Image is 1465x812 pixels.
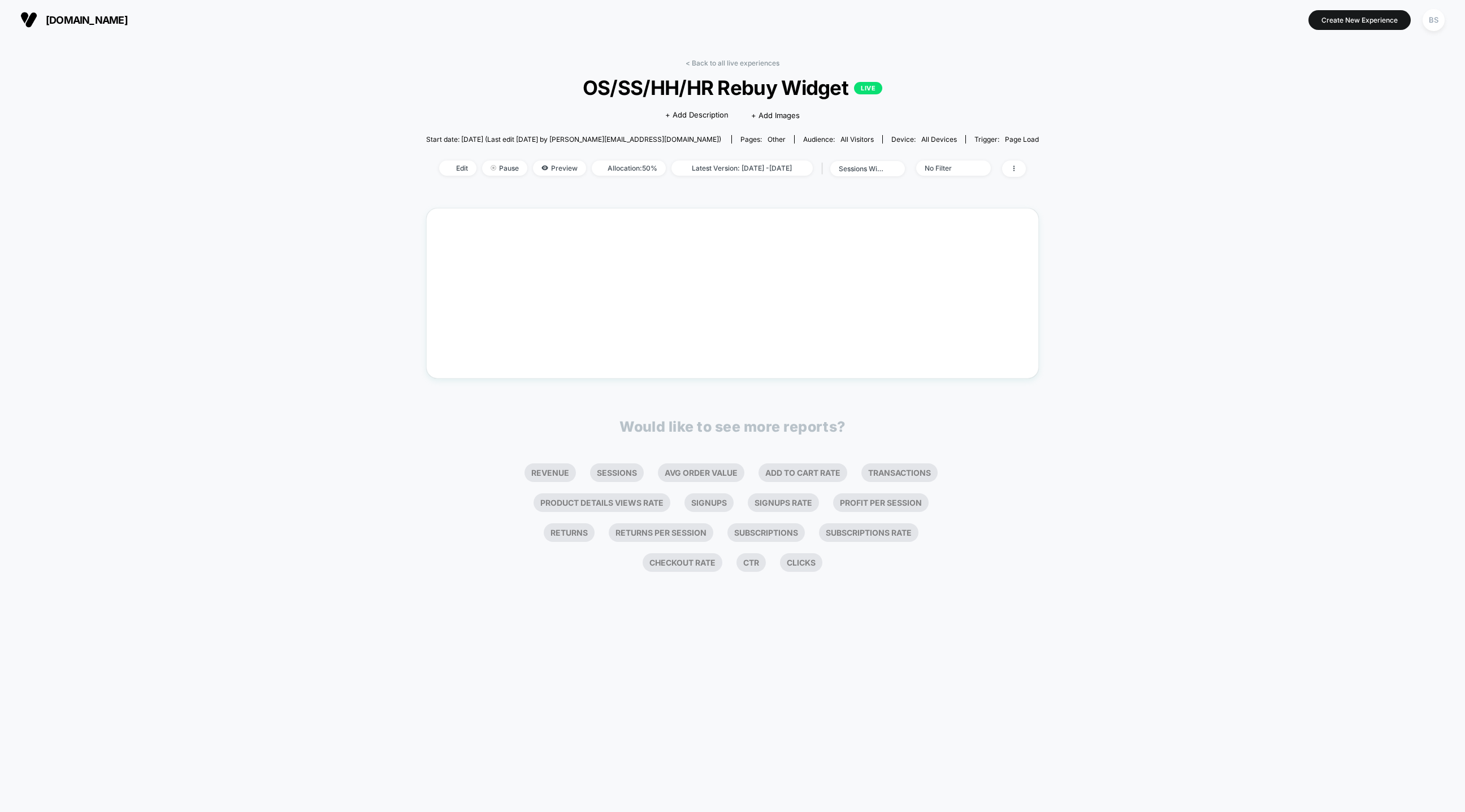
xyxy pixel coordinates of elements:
[925,164,970,172] div: No Filter
[525,463,576,482] li: Revenue
[643,553,722,572] li: Checkout Rate
[426,135,721,144] span: Start date: [DATE] (Last edit [DATE] by [PERSON_NAME][EMAIL_ADDRESS][DOMAIN_NAME])
[748,493,819,512] li: Signups Rate
[482,160,527,176] span: Pause
[491,165,496,171] img: end
[861,463,938,482] li: Transactions
[533,160,586,176] span: Preview
[780,553,822,572] li: Clicks
[758,463,847,482] li: Add To Cart Rate
[592,160,666,176] span: Allocation: 50%
[768,135,786,144] span: other
[819,523,918,542] li: Subscriptions Rate
[665,110,729,121] span: + Add Description
[803,135,874,144] div: Audience:
[1423,9,1445,31] div: BS
[854,82,882,94] p: LIVE
[974,135,1039,144] div: Trigger:
[1005,135,1039,144] span: Page Load
[751,111,800,120] span: + Add Images
[439,160,476,176] span: Edit
[544,523,595,542] li: Returns
[590,463,644,482] li: Sessions
[684,493,734,512] li: Signups
[671,160,813,176] span: Latest Version: [DATE] - [DATE]
[727,523,805,542] li: Subscriptions
[833,493,929,512] li: Profit Per Session
[534,493,670,512] li: Product Details Views Rate
[1419,8,1448,32] button: BS
[921,135,957,144] span: all devices
[740,135,786,144] div: Pages:
[46,14,128,26] span: [DOMAIN_NAME]
[686,59,779,67] a: < Back to all live experiences
[609,523,713,542] li: Returns Per Session
[17,11,131,29] button: [DOMAIN_NAME]
[839,164,884,173] div: sessions with impression
[1308,10,1411,30] button: Create New Experience
[736,553,766,572] li: Ctr
[882,135,965,144] span: Device:
[840,135,874,144] span: All Visitors
[818,160,830,177] span: |
[20,11,37,28] img: Visually logo
[619,418,846,435] p: Would like to see more reports?
[457,76,1008,99] span: OS/SS/HH/HR Rebuy Widget
[658,463,744,482] li: Avg Order Value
